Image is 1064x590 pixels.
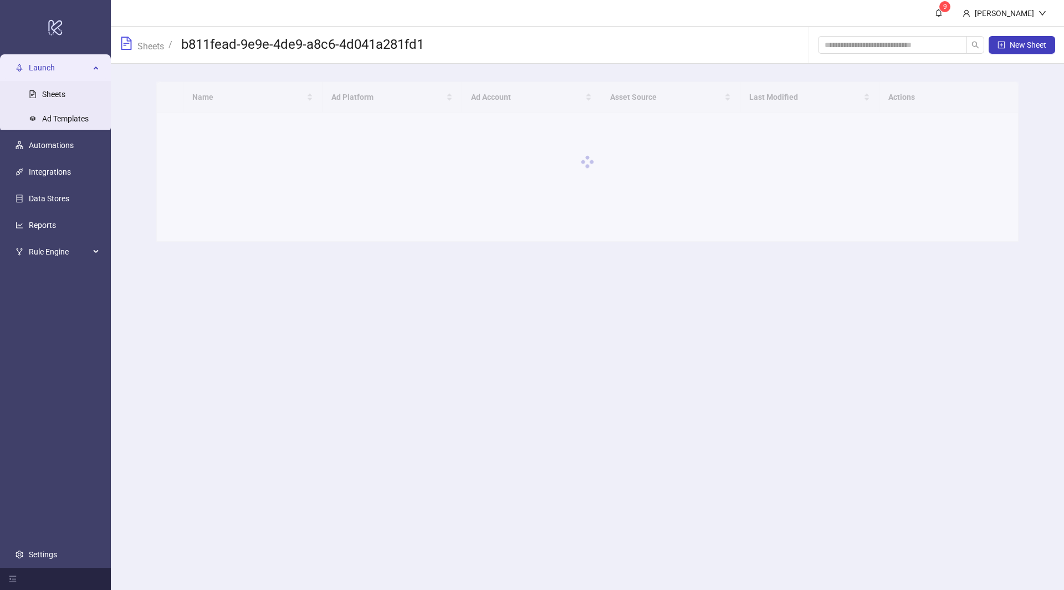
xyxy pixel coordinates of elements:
[970,7,1039,19] div: [PERSON_NAME]
[42,114,89,123] a: Ad Templates
[1010,40,1046,49] span: New Sheet
[135,39,166,52] a: Sheets
[9,575,17,583] span: menu-fold
[971,41,979,49] span: search
[29,167,71,176] a: Integrations
[29,57,90,79] span: Launch
[1039,9,1046,17] span: down
[29,141,74,150] a: Automations
[29,221,56,230] a: Reports
[16,248,23,256] span: fork
[120,37,133,50] span: file-text
[29,241,90,263] span: Rule Engine
[181,36,424,54] h3: b811fead-9e9e-4de9-a8c6-4d041a281fd1
[29,550,57,559] a: Settings
[963,9,970,17] span: user
[935,9,943,17] span: bell
[29,194,69,203] a: Data Stores
[168,36,172,54] li: /
[42,90,65,99] a: Sheets
[997,41,1005,49] span: plus-square
[16,64,23,72] span: rocket
[939,1,950,12] sup: 9
[943,3,947,11] span: 9
[989,36,1055,54] button: New Sheet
